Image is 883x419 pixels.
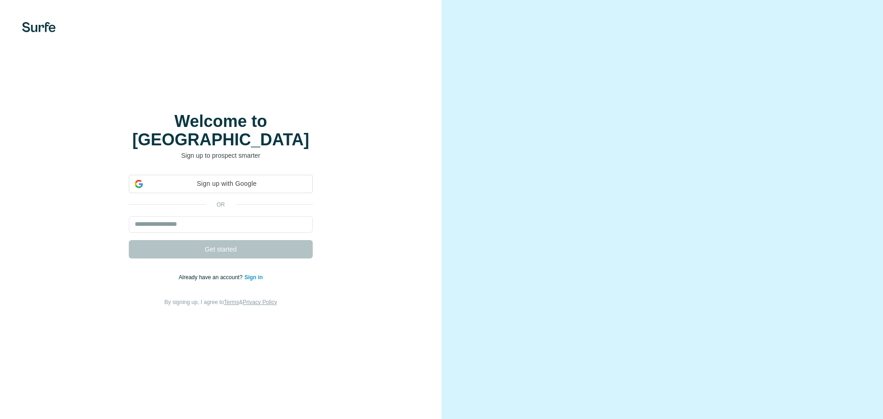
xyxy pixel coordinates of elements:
span: Already have an account? [179,274,245,281]
h1: Welcome to [GEOGRAPHIC_DATA] [129,112,313,149]
a: Privacy Policy [243,299,277,305]
span: Sign up with Google [147,179,307,189]
div: Sign up with Google [129,175,313,193]
p: or [206,201,235,209]
span: By signing up, I agree to & [165,299,277,305]
img: Surfe's logo [22,22,56,32]
a: Terms [224,299,239,305]
a: Sign in [244,274,263,281]
p: Sign up to prospect smarter [129,151,313,160]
